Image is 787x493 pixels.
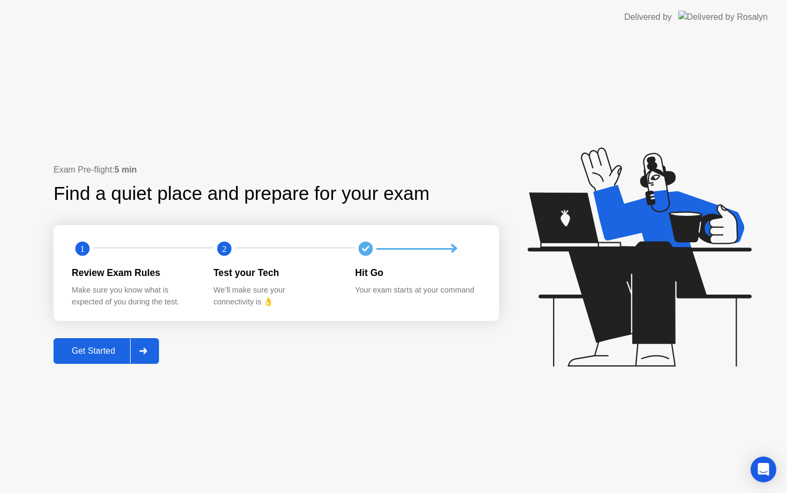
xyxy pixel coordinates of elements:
[624,11,672,24] div: Delivered by
[72,266,196,280] div: Review Exam Rules
[751,457,776,482] div: Open Intercom Messenger
[355,266,480,280] div: Hit Go
[54,163,499,176] div: Exam Pre-flight:
[214,266,338,280] div: Test your Tech
[355,285,480,296] div: Your exam starts at your command
[57,346,130,356] div: Get Started
[80,244,85,254] text: 1
[72,285,196,308] div: Make sure you know what is expected of you during the test.
[115,165,137,174] b: 5 min
[54,338,159,364] button: Get Started
[678,11,768,23] img: Delivered by Rosalyn
[214,285,338,308] div: We’ll make sure your connectivity is 👌
[54,180,431,208] div: Find a quiet place and prepare for your exam
[222,244,226,254] text: 2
